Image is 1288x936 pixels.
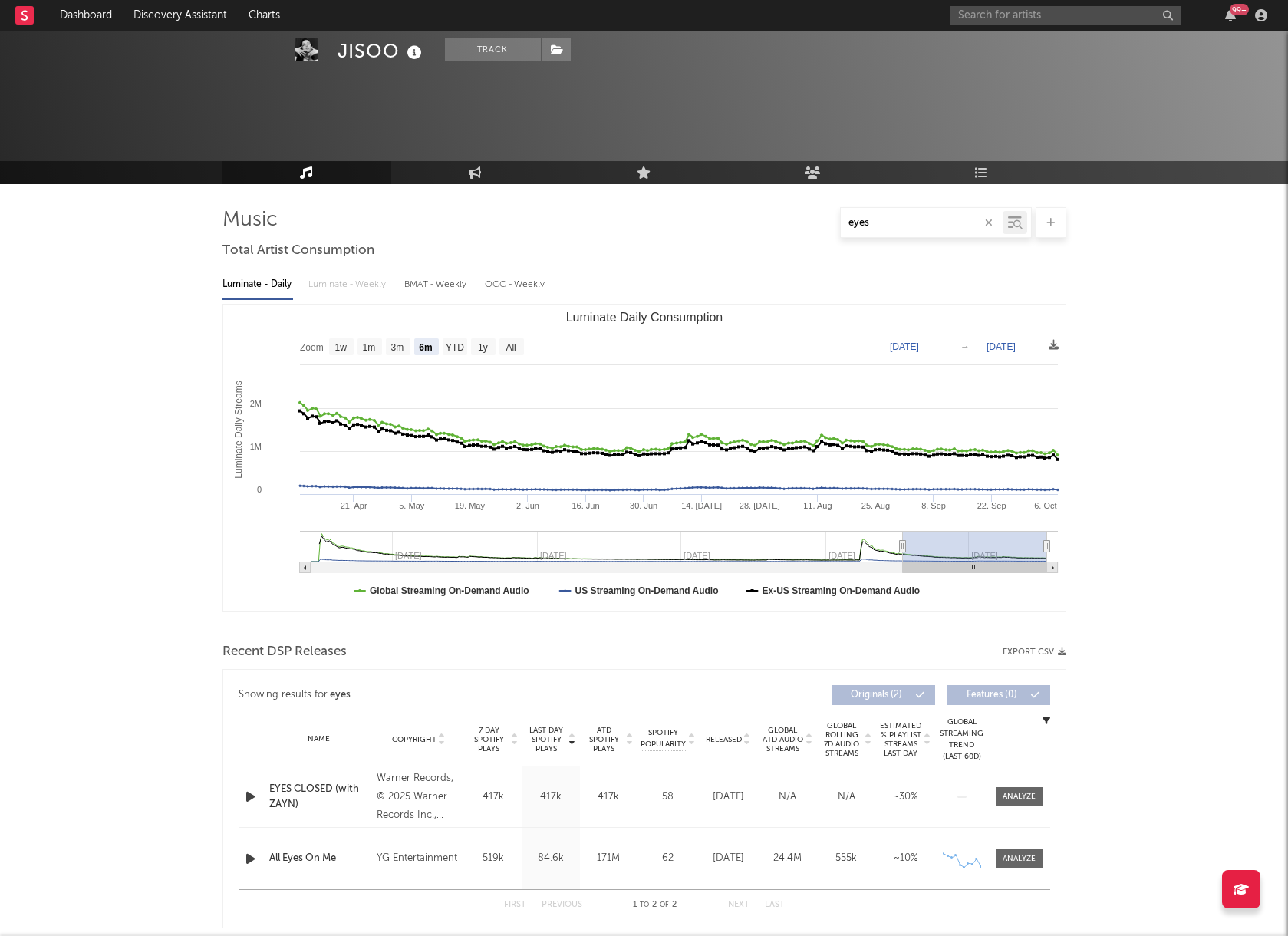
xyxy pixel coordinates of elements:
div: Luminate - Daily [222,272,293,298]
div: 519k [469,851,519,866]
button: Features(0) [947,685,1050,705]
text: 6. Oct [1034,501,1056,510]
span: Features ( 0 ) [957,690,1027,700]
div: 555k [821,851,872,866]
div: [DATE] [703,789,754,805]
text: Luminate Daily Consumption [565,311,723,324]
text: 28. [DATE] [739,501,779,510]
text: → [960,341,970,352]
div: 62 [641,851,695,866]
button: Track [445,38,541,61]
text: 22. Sep [977,501,1006,510]
div: Global Streaming Trend (Last 60D) [939,717,985,763]
text: 1w [334,342,347,353]
button: 99+ [1225,9,1236,21]
span: to [640,901,649,908]
text: [DATE] [890,341,919,352]
span: Global ATD Audio Streams [762,726,804,753]
span: 7 Day Spotify Plays [469,726,509,753]
div: Showing results for [239,685,644,705]
div: Warner Records, © 2025 Warner Records Inc., under exclusive license from Blissoo Limited [377,770,460,825]
span: ATD Spotify Plays [584,726,624,753]
div: N/A [762,789,813,805]
div: 417k [469,789,519,805]
span: Originals ( 2 ) [842,690,912,700]
text: 14. [DATE] [681,501,722,510]
span: Last Day Spotify Plays [526,726,567,753]
span: Global Rolling 7D Audio Streams [821,721,863,758]
text: 3m [390,342,404,353]
button: Last [765,901,785,909]
div: 24.4M [762,851,813,866]
text: 1m [362,342,375,353]
button: Next [728,901,749,909]
button: Previous [542,901,582,909]
div: eyes [330,686,351,704]
text: Zoom [300,342,324,353]
text: 5. May [399,501,425,510]
svg: Luminate Daily Consumption [223,305,1066,611]
text: 2. Jun [516,501,539,510]
text: YTD [445,342,463,353]
div: N/A [821,789,872,805]
text: US Streaming On-Demand Audio [575,585,718,596]
text: 19. May [454,501,485,510]
a: All Eyes On Me [269,851,370,866]
text: Global Streaming On-Demand Audio [370,585,529,596]
text: 0 [256,485,261,494]
text: 11. Aug [803,501,832,510]
text: 30. Jun [630,501,657,510]
div: 417k [584,789,634,805]
div: 1 2 2 [613,896,697,915]
span: Spotify Popularity [641,727,686,750]
div: 417k [526,789,576,805]
button: First [504,901,526,909]
text: 2M [249,399,261,408]
text: Luminate Daily Streams [232,381,243,478]
div: JISOO [338,38,426,64]
span: Copyright [392,735,436,744]
input: Search for artists [950,6,1181,25]
text: 16. Jun [572,501,599,510]
text: Ex-US Streaming On-Demand Audio [762,585,920,596]
input: Search by song name or URL [841,217,1003,229]
div: ~ 10 % [880,851,931,866]
span: Released [706,735,742,744]
div: ~ 30 % [880,789,931,805]
div: 58 [641,789,695,805]
div: Name [269,733,370,745]
text: All [506,342,516,353]
text: 25. Aug [861,501,889,510]
text: [DATE] [987,341,1016,352]
text: 8. Sep [921,501,946,510]
div: 84.6k [526,851,576,866]
text: 1y [478,342,488,353]
span: Estimated % Playlist Streams Last Day [880,721,922,758]
span: Recent DSP Releases [222,643,347,661]
button: Export CSV [1003,648,1066,657]
div: BMAT - Weekly [404,272,469,298]
div: 171M [584,851,634,866]
button: Originals(2) [832,685,935,705]
span: Total Artist Consumption [222,242,374,260]
div: 99 + [1230,4,1249,15]
text: 1M [249,442,261,451]
div: YG Entertainment [377,849,460,868]
text: 6m [419,342,432,353]
div: [DATE] [703,851,754,866]
text: 21. Apr [340,501,367,510]
span: of [660,901,669,908]
div: OCC - Weekly [485,272,546,298]
a: EYES CLOSED (with ZAYN) [269,782,370,812]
